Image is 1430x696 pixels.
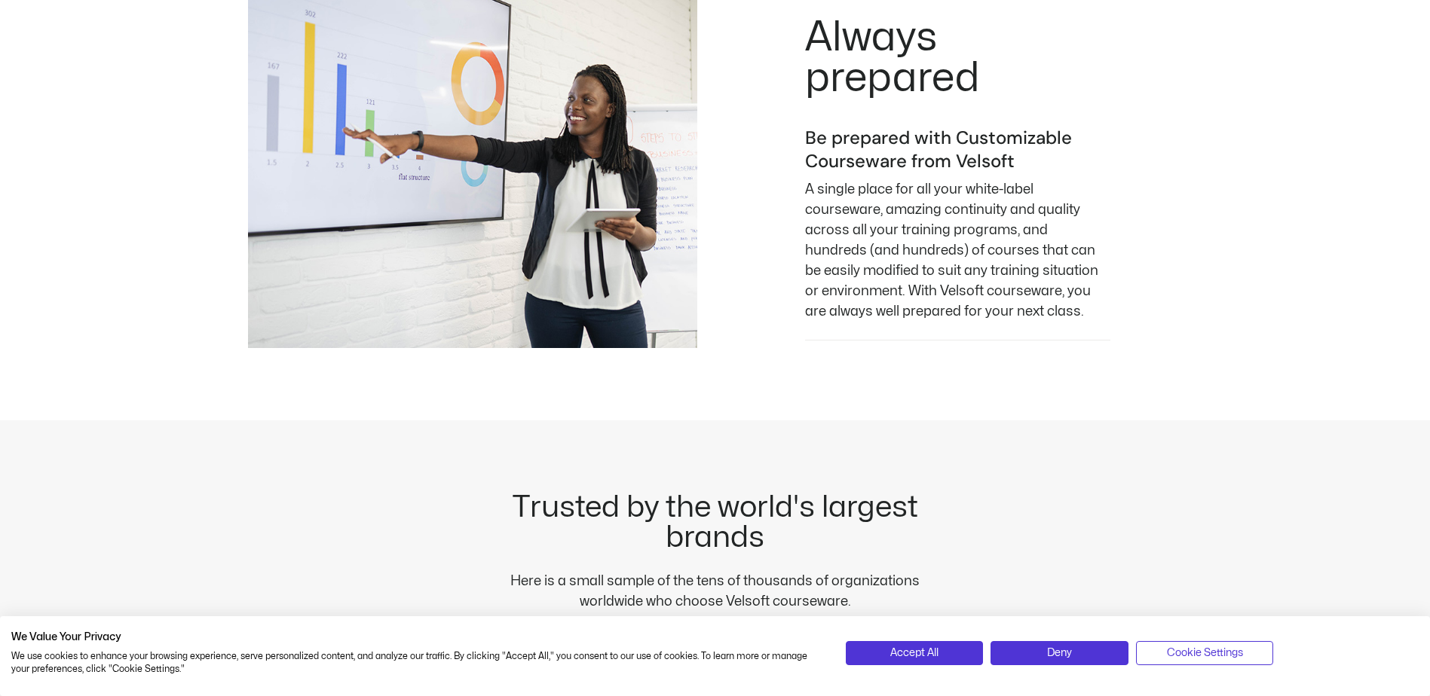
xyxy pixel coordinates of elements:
h2: Trusted by the world's largest brands [485,493,946,553]
h2: We Value Your Privacy [11,630,823,644]
span: Deny [1047,645,1072,661]
button: Deny all cookies [991,641,1128,665]
h3: Be prepared with Customizable Courseware from Velsoft [805,126,1110,172]
h2: Always prepared [805,17,1110,99]
span: Accept All [890,645,939,661]
p: A single place for all your white-label courseware, amazing continuity and quality across all you... [805,179,1110,322]
button: Accept all cookies [846,641,984,665]
p: Here is a small sample of the tens of thousands of organizations worldwide who choose Velsoft cou... [485,571,946,612]
span: Cookie Settings [1167,645,1243,661]
button: Adjust cookie preferences [1136,641,1274,665]
p: We use cookies to enhance your browsing experience, serve personalized content, and analyze our t... [11,650,823,676]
